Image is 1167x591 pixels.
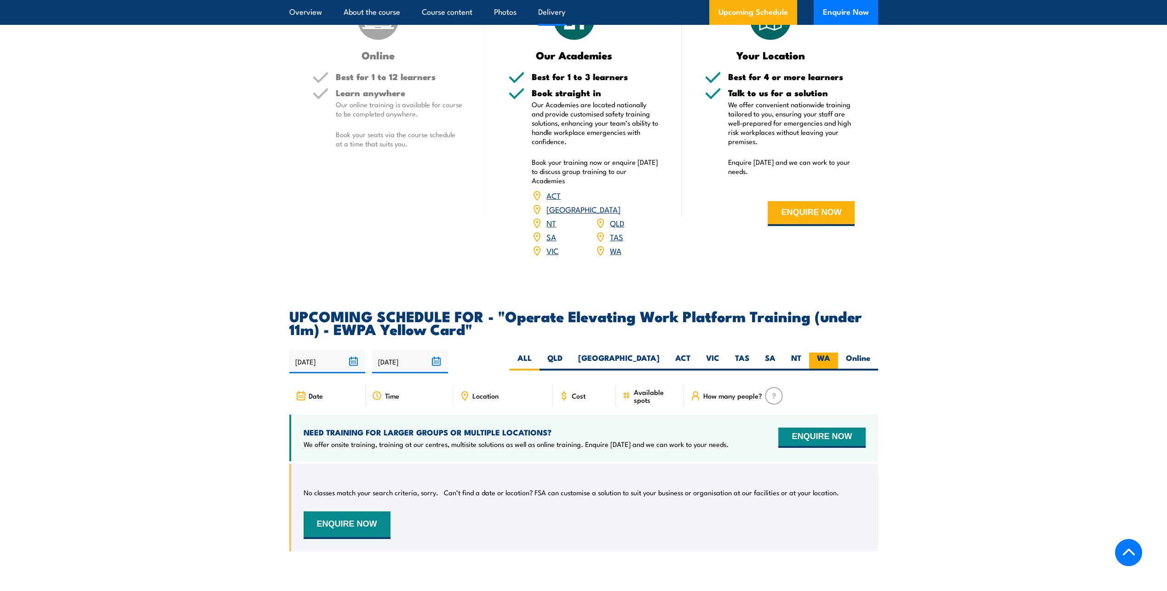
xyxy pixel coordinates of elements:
label: TAS [727,353,757,371]
h3: Our Academies [508,50,640,60]
button: ENQUIRE NOW [304,511,391,539]
label: ALL [510,353,540,371]
h3: Online [312,50,444,60]
h5: Best for 1 to 3 learners [532,72,659,81]
label: QLD [540,353,570,371]
p: Book your training now or enquire [DATE] to discuss group training to our Academies [532,157,659,185]
h5: Talk to us for a solution [728,88,855,97]
button: ENQUIRE NOW [778,428,865,448]
h2: UPCOMING SCHEDULE FOR - "Operate Elevating Work Platform Training (under 11m) - EWPA Yellow Card" [289,309,878,335]
a: WA [610,245,621,256]
h5: Best for 4 or more learners [728,72,855,81]
p: Can’t find a date or location? FSA can customise a solution to suit your business or organisation... [444,488,839,497]
a: VIC [546,245,558,256]
button: ENQUIRE NOW [768,201,855,226]
p: Our Academies are located nationally and provide customised safety training solutions, enhancing ... [532,100,659,146]
a: TAS [610,231,623,242]
a: NT [546,217,556,228]
h3: Your Location [705,50,837,60]
input: To date [372,350,448,373]
span: Available spots [634,388,678,404]
h5: Best for 1 to 12 learners [336,72,463,81]
label: ACT [667,353,698,371]
label: SA [757,353,783,371]
h5: Book straight in [532,88,659,97]
label: [GEOGRAPHIC_DATA] [570,353,667,371]
span: Location [472,392,499,400]
h4: NEED TRAINING FOR LARGER GROUPS OR MULTIPLE LOCATIONS? [304,427,729,437]
p: Book your seats via the course schedule at a time that suits you. [336,130,463,148]
a: QLD [610,217,624,228]
a: [GEOGRAPHIC_DATA] [546,203,621,214]
label: WA [809,353,838,371]
span: Time [385,392,399,400]
input: From date [289,350,365,373]
label: Online [838,353,878,371]
p: We offer convenient nationwide training tailored to you, ensuring your staff are well-prepared fo... [728,100,855,146]
p: Enquire [DATE] and we can work to your needs. [728,157,855,176]
span: Date [309,392,323,400]
p: Our online training is available for course to be completed anywhere. [336,100,463,118]
span: Cost [572,392,586,400]
span: How many people? [703,392,762,400]
a: ACT [546,190,561,201]
label: VIC [698,353,727,371]
p: We offer onsite training, training at our centres, multisite solutions as well as online training... [304,440,729,449]
a: SA [546,231,556,242]
p: No classes match your search criteria, sorry. [304,488,438,497]
label: NT [783,353,809,371]
h5: Learn anywhere [336,88,463,97]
